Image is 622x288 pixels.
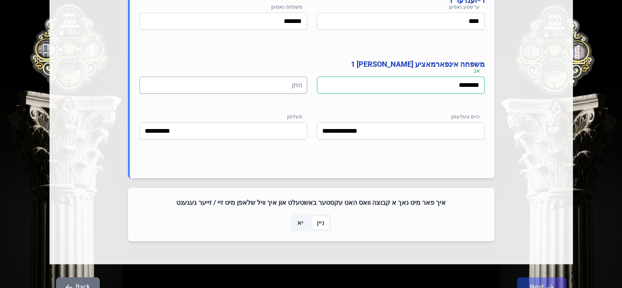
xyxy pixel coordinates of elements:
[310,214,331,231] p-togglebutton: ניין
[139,59,485,70] h4: משפחה אינפארמאציע [PERSON_NAME] 1
[297,218,303,228] span: יא
[317,218,324,228] span: ניין
[291,214,310,231] p-togglebutton: יא
[138,198,485,208] h4: איך פאר מיט נאך א קבוצה וואס האט עקסטער באשטעלט און איך וויל שלאפן מיט זיי / זייער געגענט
